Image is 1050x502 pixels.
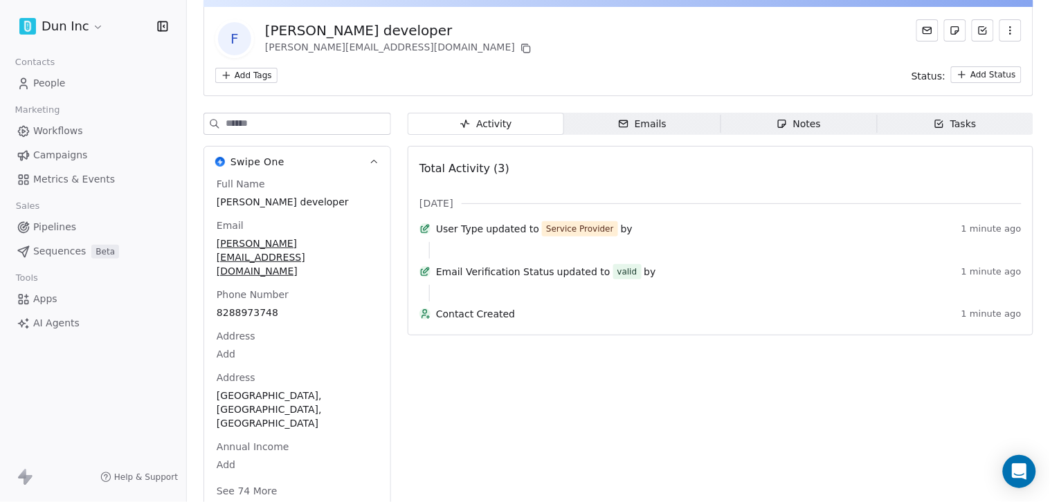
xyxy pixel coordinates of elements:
[644,265,656,279] span: by
[265,21,534,40] div: [PERSON_NAME] developer
[961,266,1022,277] span: 1 minute ago
[934,117,977,131] div: Tasks
[215,157,225,167] img: Swipe One
[214,288,291,301] span: Phone Number
[217,236,378,278] span: [PERSON_NAME][EMAIL_ADDRESS][DOMAIN_NAME]
[265,40,534,57] div: [PERSON_NAME][EMAIL_ADDRESS][DOMAIN_NAME]
[419,196,453,210] span: [DATE]
[33,76,66,91] span: People
[217,306,378,319] span: 8288973748
[546,222,614,236] div: Service Provider
[42,17,89,35] span: Dun Inc
[11,216,175,239] a: Pipelines
[419,162,509,175] span: Total Activity (3)
[33,244,86,259] span: Sequences
[436,307,956,321] span: Contact Created
[17,15,107,38] button: Dun Inc
[557,265,610,279] span: updated to
[11,312,175,335] a: AI Agents
[487,222,540,236] span: updated to
[912,69,945,83] span: Status:
[11,168,175,191] a: Metrics & Events
[617,265,637,279] div: valid
[204,147,390,177] button: Swipe OneSwipe One
[11,288,175,310] a: Apps
[436,222,484,236] span: User Type
[9,100,66,120] span: Marketing
[11,240,175,263] a: SequencesBeta
[214,440,292,454] span: Annual Income
[621,222,633,236] span: by
[1003,455,1036,488] div: Open Intercom Messenger
[217,389,378,430] span: [GEOGRAPHIC_DATA], [GEOGRAPHIC_DATA], [GEOGRAPHIC_DATA]
[951,66,1022,83] button: Add Status
[33,220,76,234] span: Pipelines
[33,124,83,138] span: Workflows
[217,195,378,209] span: [PERSON_NAME] developer
[91,245,119,259] span: Beta
[11,144,175,167] a: Campaigns
[19,18,36,35] img: twitter.png
[214,177,268,191] span: Full Name
[777,117,821,131] div: Notes
[217,458,378,472] span: Add
[618,117,667,131] div: Emails
[11,72,175,95] a: People
[215,68,278,83] button: Add Tags
[33,148,87,162] span: Campaigns
[214,371,258,384] span: Address
[214,329,258,343] span: Address
[961,223,1022,234] span: 1 minute ago
[214,219,246,232] span: Email
[100,472,178,483] a: Help & Support
[11,120,175,142] a: Workflows
[961,308,1022,319] span: 1 minute ago
[10,268,44,288] span: Tools
[217,347,378,361] span: Add
[114,472,178,483] span: Help & Support
[9,52,61,73] span: Contacts
[436,265,554,279] span: Email Verification Status
[33,316,80,331] span: AI Agents
[10,196,46,216] span: Sales
[218,22,251,55] span: f
[33,292,57,306] span: Apps
[230,155,284,169] span: Swipe One
[33,172,115,187] span: Metrics & Events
